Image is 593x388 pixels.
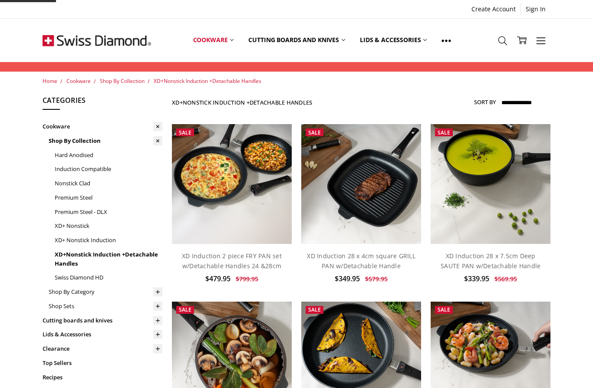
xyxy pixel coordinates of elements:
[55,247,162,271] a: XD+Nonstick Induction +Detachable Handles
[301,124,421,244] img: XD Induction 28 x 4cm square GRILL PAN w/Detachable Handle
[434,21,458,60] a: Show All
[464,274,489,283] span: $339.95
[186,21,241,59] a: Cookware
[521,3,550,15] a: Sign In
[43,356,162,370] a: Top Sellers
[182,252,282,270] a: XD Induction 2 piece FRY PAN set w/Detachable Handles 24 &28cm
[494,275,517,283] span: $569.95
[66,77,91,85] a: Cookware
[172,124,292,244] img: XD Induction 2 piece FRY PAN set w/Detachable Handles 24 &28cm
[179,129,191,136] span: Sale
[49,299,162,313] a: Shop Sets
[100,77,145,85] a: Shop By Collection
[43,328,162,342] a: Lids & Accessories
[474,95,496,109] label: Sort By
[172,99,312,106] h1: XD+Nonstick Induction +Detachable Handles
[467,3,521,15] a: Create Account
[55,191,162,205] a: Premium Steel
[179,306,191,313] span: Sale
[438,306,450,313] span: Sale
[43,342,162,356] a: Clearance
[154,77,261,85] a: XD+Nonstick Induction +Detachable Handles
[353,21,434,59] a: Lids & Accessories
[365,275,388,283] span: $579.95
[43,95,162,110] h5: Categories
[236,275,258,283] span: $799.95
[241,21,353,59] a: Cutting boards and knives
[441,252,540,270] a: XD Induction 28 x 7.5cm Deep SAUTE PAN w/Detachable Handle
[431,124,550,244] img: XD Induction 28 x 7.5cm Deep SAUTE PAN w/Detachable Handle
[55,270,162,285] a: Swiss Diamond HD
[43,313,162,328] a: Cutting boards and knives
[55,219,162,233] a: XD+ Nonstick
[307,252,415,270] a: XD Induction 28 x 4cm square GRILL PAN w/Detachable Handle
[55,162,162,176] a: Induction Compatible
[308,306,321,313] span: Sale
[43,119,162,134] a: Cookware
[55,233,162,247] a: XD+ Nonstick Induction
[49,285,162,299] a: Shop By Category
[55,176,162,191] a: Nonstick Clad
[205,274,231,283] span: $479.95
[43,19,151,62] img: Free Shipping On Every Order
[49,134,162,148] a: Shop By Collection
[438,129,450,136] span: Sale
[308,129,321,136] span: Sale
[43,370,162,385] a: Recipes
[55,148,162,162] a: Hard Anodised
[335,274,360,283] span: $349.95
[55,205,162,219] a: Premium Steel - DLX
[43,77,57,85] a: Home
